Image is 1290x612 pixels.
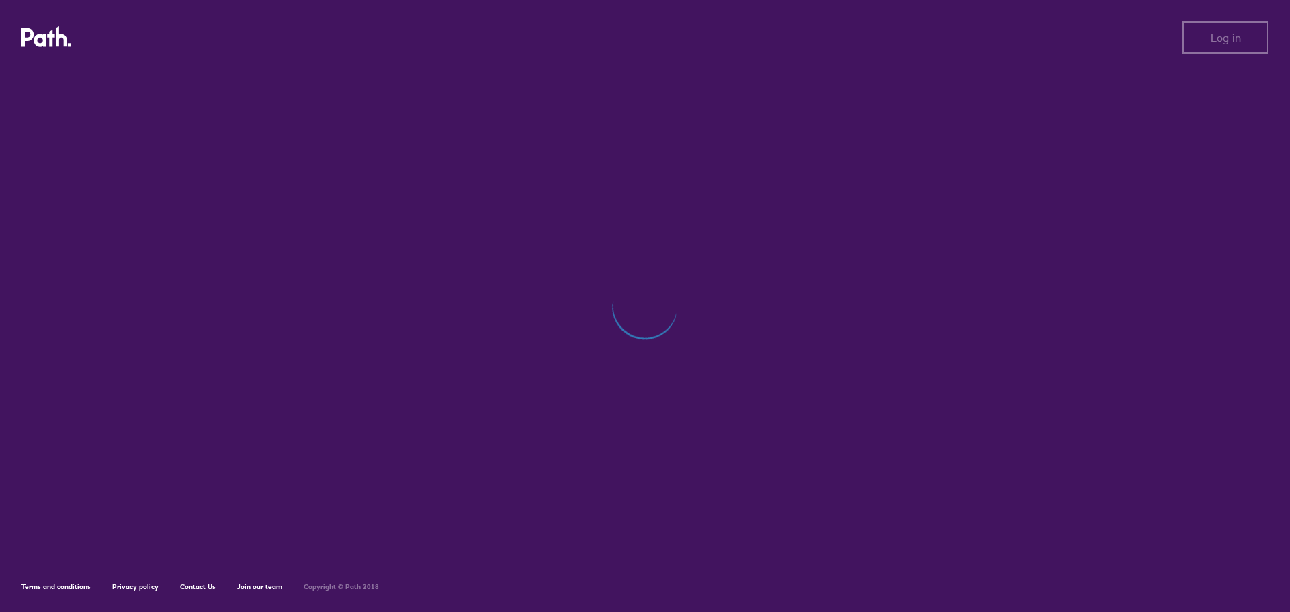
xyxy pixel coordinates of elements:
[180,582,216,591] a: Contact Us
[237,582,282,591] a: Join our team
[304,583,379,591] h6: Copyright © Path 2018
[112,582,159,591] a: Privacy policy
[1182,21,1268,54] button: Log in
[21,582,91,591] a: Terms and conditions
[1211,32,1241,44] span: Log in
